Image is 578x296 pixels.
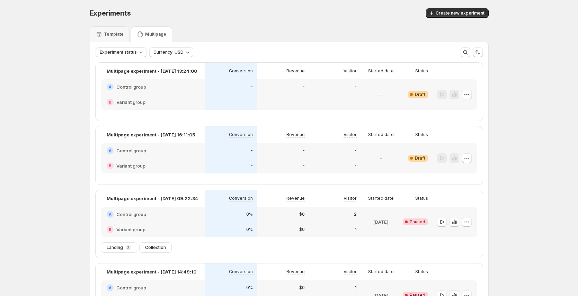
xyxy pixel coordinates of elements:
h2: B [109,100,112,104]
p: Started date [368,68,394,74]
span: Experiment status [100,50,137,55]
p: Status [415,68,428,74]
span: Landing [107,245,123,250]
p: - [355,163,357,169]
p: - [303,148,305,153]
p: $0 [299,227,305,232]
p: - [303,84,305,90]
h2: Variant group [116,162,145,169]
p: $0 [299,212,305,217]
button: Create new experiment [426,8,489,18]
button: Currency: USD [149,47,193,57]
p: 2 [354,212,357,217]
p: Revenue [286,269,305,275]
p: 0% [246,285,253,290]
p: Multipage [145,32,166,37]
span: Draft [415,92,425,97]
h2: Control group [116,83,146,90]
span: Paused [410,219,425,225]
p: Status [415,196,428,201]
p: Multipage experiment - [DATE] 13:24:00 [107,68,197,74]
p: 2 [127,245,130,250]
p: - [355,99,357,105]
span: Currency: USD [153,50,184,55]
h2: Control group [116,147,146,154]
p: - [251,84,253,90]
p: 0% [246,227,253,232]
span: Experiments [90,9,131,17]
p: Visitor [344,132,357,137]
h2: A [109,149,112,153]
h2: B [109,164,112,168]
p: Visitor [344,68,357,74]
p: Visitor [344,269,357,275]
p: Conversion [229,68,253,74]
p: - [355,84,357,90]
p: - [380,155,382,162]
p: - [303,99,305,105]
p: - [303,163,305,169]
h2: Control group [116,211,146,218]
h2: A [109,85,112,89]
h2: Variant group [116,226,145,233]
button: Experiment status [96,47,146,57]
p: Revenue [286,68,305,74]
p: - [251,99,253,105]
button: Sort the results [473,47,483,57]
p: Revenue [286,196,305,201]
p: Started date [368,269,394,275]
p: 1 [355,285,357,290]
h2: B [109,227,112,232]
p: Status [415,269,428,275]
p: - [251,148,253,153]
h2: Variant group [116,99,145,106]
p: Conversion [229,196,253,201]
p: Started date [368,132,394,137]
h2: A [109,212,112,216]
p: Started date [368,196,394,201]
p: - [251,163,253,169]
p: 1 [355,227,357,232]
p: Visitor [344,196,357,201]
p: Revenue [286,132,305,137]
span: Draft [415,155,425,161]
p: Multipage experiment - [DATE] 14:49:10 [107,268,196,275]
p: - [380,91,382,98]
p: 0% [246,212,253,217]
p: Multipage experiment - [DATE] 16:11:05 [107,131,195,138]
p: Conversion [229,269,253,275]
h2: Control group [116,284,146,291]
p: Multipage experiment - [DATE] 09:22:34 [107,195,198,202]
p: Status [415,132,428,137]
p: Conversion [229,132,253,137]
span: Collection [145,245,166,250]
p: - [355,148,357,153]
h2: A [109,286,112,290]
span: Create new experiment [436,10,484,16]
p: $0 [299,285,305,290]
p: [DATE] [373,218,389,225]
p: Template [104,32,124,37]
